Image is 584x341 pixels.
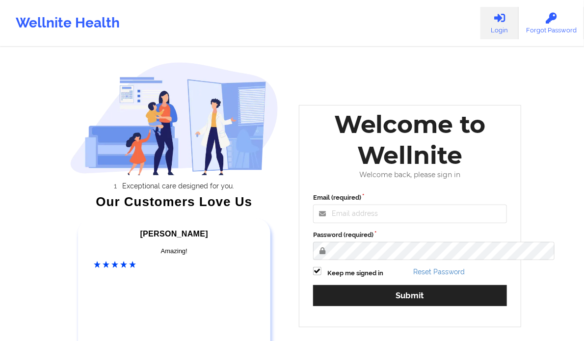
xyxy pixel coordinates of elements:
a: Reset Password [413,268,465,276]
div: Welcome to Wellnite [306,109,514,171]
li: Exceptional care designed for you. [79,182,278,190]
span: [PERSON_NAME] [140,230,208,238]
div: Amazing! [94,246,255,256]
a: Forgot Password [519,7,584,39]
div: Our Customers Love Us [70,197,279,207]
label: Password (required) [313,230,507,240]
a: Login [480,7,519,39]
img: wellnite-auth-hero_200.c722682e.png [70,62,279,175]
input: Email address [313,205,507,223]
label: Email (required) [313,193,507,203]
div: Welcome back, please sign in [306,171,514,179]
button: Submit [313,285,507,306]
label: Keep me signed in [327,268,383,278]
